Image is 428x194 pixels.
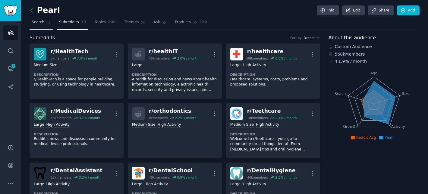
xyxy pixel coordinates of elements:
[247,116,268,120] div: 10k members
[226,44,320,99] a: healthcarer/healthcare98kmembers0.8% / monthLargeHigh ActivityDescriptionHealthcare: systems, cos...
[95,20,106,25] span: Topics
[342,5,365,16] a: Edit
[132,63,142,68] div: Large
[199,20,207,25] span: 220
[275,116,297,120] div: 2.1 % / month
[275,175,297,179] div: 2.5 % / month
[151,18,168,30] a: Ask
[334,91,346,95] tspan: Reach
[230,48,243,60] img: healthcare
[343,124,356,129] tspan: Growth
[230,182,241,187] div: Large
[175,20,191,25] span: Products
[132,167,145,179] img: DentalSchool
[34,136,119,147] p: Reddit's news and discussion community for medical device professionals.
[34,73,119,77] dt: Description
[79,116,100,120] div: 3.7 % / month
[391,124,405,129] tspan: Activity
[247,56,268,60] div: 98k members
[34,167,46,179] img: DentalAssistant
[329,51,420,57] div: 568k Members
[290,36,302,40] div: Sort by
[46,122,70,128] div: High Activity
[329,44,420,50] div: Custom Audience
[177,175,199,179] div: 0.9 % / month
[30,34,55,42] span: Subreddits
[149,175,170,179] div: 48k members
[149,167,199,174] div: r/ DentalSchool
[77,56,98,60] div: 7.4 % / month
[329,34,376,42] span: About this audience
[158,122,181,128] div: High Activity
[34,77,119,87] p: r/HealthTech is a space for people building, studying, or using technology in healthcare.
[51,48,98,55] div: r/ HealthTech
[173,18,209,30] a: Products220
[230,122,254,128] div: Medium Size
[247,175,268,179] div: 44k members
[93,18,118,30] a: Topics200
[132,77,218,93] p: A reddit for discussion and news about health information technology, electronic health records, ...
[34,48,46,60] img: HealthTech
[81,20,86,25] span: 13
[226,103,320,158] a: Teethcarer/Teethcare10kmembers2.1% / monthMedium SizeHigh ActivityDescriptionWelcome to r/teethca...
[177,56,199,60] div: 2.0 % / month
[32,20,44,25] span: Search
[51,167,102,174] div: r/ DentalAssistant
[243,182,266,187] div: High Activity
[132,122,156,128] div: Medium Size
[230,136,316,152] p: Welcome to r/teethcare – your go-to community for all things dental! From [MEDICAL_DATA] tips and...
[230,63,241,68] div: Large
[317,5,339,16] a: Info
[108,20,116,25] span: 200
[4,5,17,16] img: GummySearch logo
[335,58,367,65] div: ↑ 1.9 % / month
[247,167,297,174] div: r/ DentalHygiene
[402,91,409,95] tspan: Size
[230,167,243,179] img: DentalHygiene
[368,5,394,16] a: Share
[51,116,71,120] div: 18k members
[34,122,44,128] div: Large
[149,107,197,115] div: r/ orthodontics
[34,107,46,120] img: MedicalDevices
[30,6,60,15] h2: Pearl
[132,182,142,187] div: Large
[128,103,222,158] a: r/orthodontics8kmembers2.2% / monthMedium SizeHigh Activity
[149,56,170,60] div: 45k members
[230,73,316,77] dt: Description
[51,107,101,115] div: r/ MedicalDevices
[128,44,222,99] a: r/healthIT45kmembers2.0% / monthLargeDescriptionA reddit for discussion and news about health inf...
[153,20,160,25] span: Ask
[397,5,420,16] a: Add
[275,56,297,60] div: 0.8 % / month
[247,107,297,115] div: r/ Teethcare
[51,175,71,179] div: 12k members
[30,44,124,99] a: HealthTechr/HealthTech3kmembers7.4% / monthMedium SizeDescriptionr/HealthTech is a space for peop...
[144,182,168,187] div: High Activity
[34,182,44,187] div: Large
[34,63,57,68] div: Medium Size
[370,71,377,75] tspan: Age
[304,36,315,40] span: Recent
[132,73,218,77] dt: Description
[243,63,266,68] div: High Activity
[149,48,199,55] div: r/ healthIT
[230,77,316,87] p: Healthcare: systems, costs, problems and proposed solutions.
[3,61,18,76] a: 131
[30,103,124,158] a: MedicalDevicesr/MedicalDevices18kmembers3.7% / monthLargeHigh ActivityDescriptionReddit's news an...
[247,48,297,55] div: r/ healthcare
[175,116,197,120] div: 2.2 % / month
[11,64,16,68] span: 131
[59,20,79,25] span: Subreddits
[57,18,88,30] a: Subreddits13
[149,116,168,120] div: 8k members
[34,132,119,136] dt: Description
[30,18,53,30] a: Search
[256,122,279,128] div: High Activity
[356,135,376,140] span: Reddit Avg
[230,132,316,136] dt: Description
[122,18,147,30] a: Themes
[230,107,243,120] img: Teethcare
[124,20,139,25] span: Themes
[51,56,70,60] div: 3k members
